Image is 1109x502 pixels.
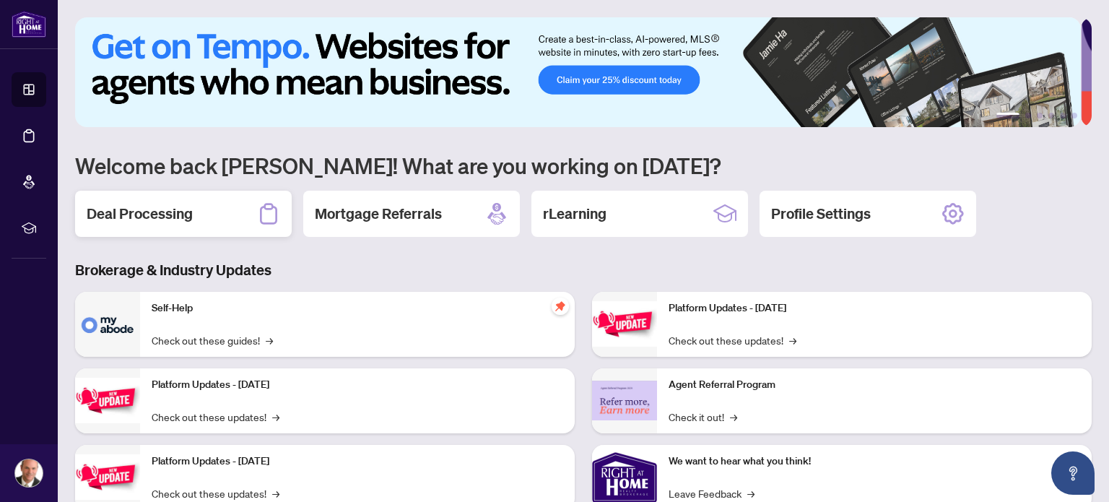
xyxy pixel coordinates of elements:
p: Agent Referral Program [669,377,1080,393]
button: Open asap [1051,451,1095,495]
h2: rLearning [543,204,606,224]
a: Check out these guides!→ [152,332,273,348]
p: Self-Help [152,300,563,316]
button: 6 [1071,113,1077,118]
p: We want to hear what you think! [669,454,1080,469]
h1: Welcome back [PERSON_NAME]! What are you working on [DATE]? [75,152,1092,179]
p: Platform Updates - [DATE] [669,300,1080,316]
a: Leave Feedback→ [669,485,754,501]
button: 1 [996,113,1019,118]
p: Platform Updates - [DATE] [152,377,563,393]
img: Platform Updates - July 21, 2025 [75,454,140,500]
span: → [272,485,279,501]
span: → [789,332,796,348]
button: 5 [1060,113,1066,118]
h2: Deal Processing [87,204,193,224]
span: → [730,409,737,425]
button: 3 [1037,113,1043,118]
a: Check out these updates!→ [152,409,279,425]
img: Agent Referral Program [592,381,657,420]
span: → [266,332,273,348]
span: pushpin [552,298,569,315]
h2: Profile Settings [771,204,871,224]
span: → [272,409,279,425]
button: 2 [1025,113,1031,118]
a: Check out these updates!→ [152,485,279,501]
img: Platform Updates - September 16, 2025 [75,378,140,423]
img: Self-Help [75,292,140,357]
img: Slide 0 [75,17,1081,127]
button: 4 [1048,113,1054,118]
img: Platform Updates - June 23, 2025 [592,301,657,347]
p: Platform Updates - [DATE] [152,454,563,469]
a: Check out these updates!→ [669,332,796,348]
span: → [747,485,754,501]
img: Profile Icon [15,459,43,487]
a: Check it out!→ [669,409,737,425]
h2: Mortgage Referrals [315,204,442,224]
img: logo [12,11,46,38]
h3: Brokerage & Industry Updates [75,260,1092,280]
